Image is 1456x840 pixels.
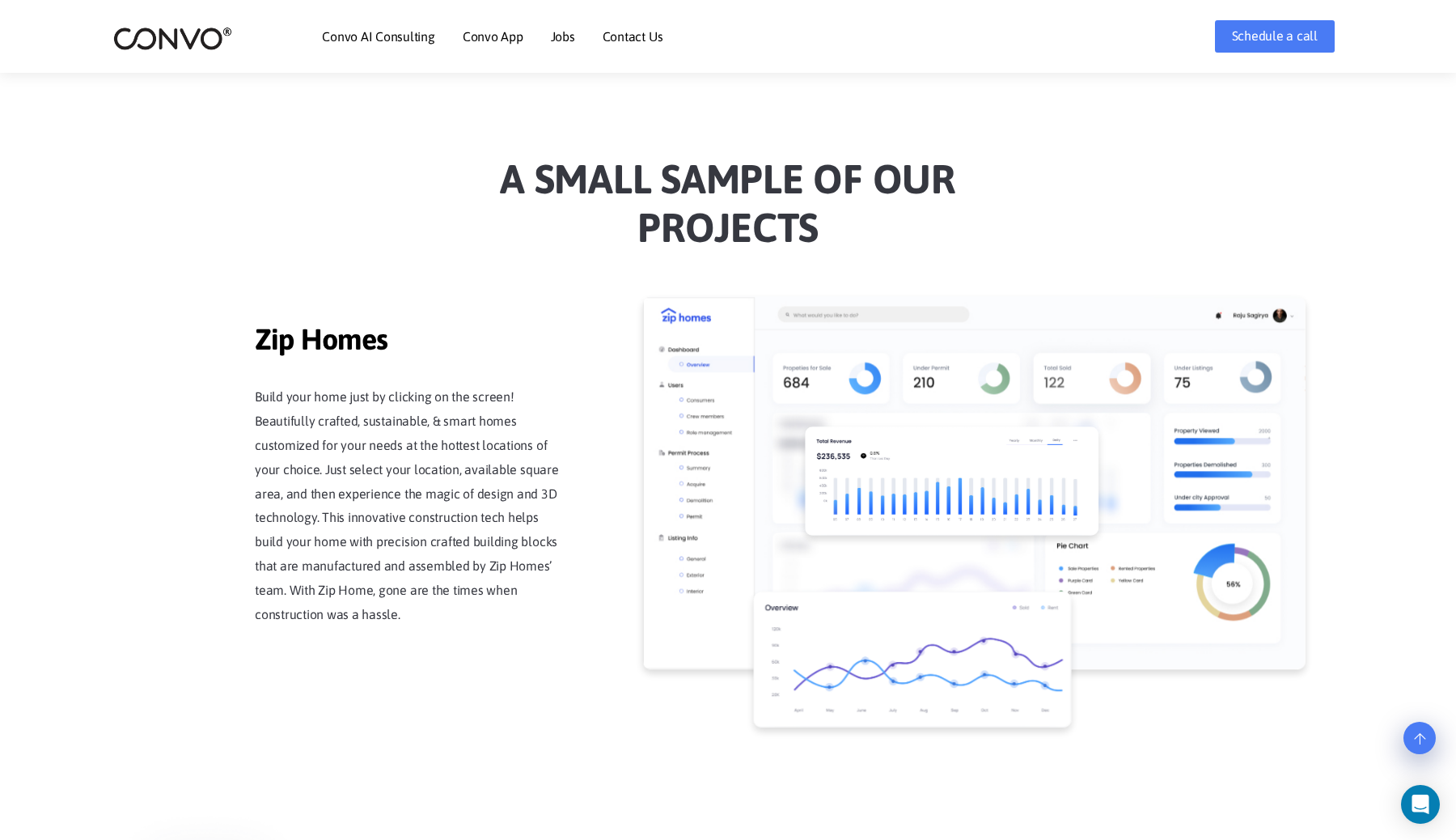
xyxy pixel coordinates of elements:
[1401,785,1440,824] div: Open Intercom Messenger
[322,30,434,43] a: Convo AI Consulting
[603,30,663,43] a: Contact Us
[551,30,575,43] a: Jobs
[1215,20,1335,53] a: Schedule a call
[113,26,232,51] img: logo_2.png
[255,322,562,361] span: Zip Homes
[463,30,523,43] a: Convo App
[279,155,1177,264] h2: a Small sample of our projects
[255,385,562,627] p: Build your home just by clicking on the screen! Beautifully crafted, sustainable, & smart homes c...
